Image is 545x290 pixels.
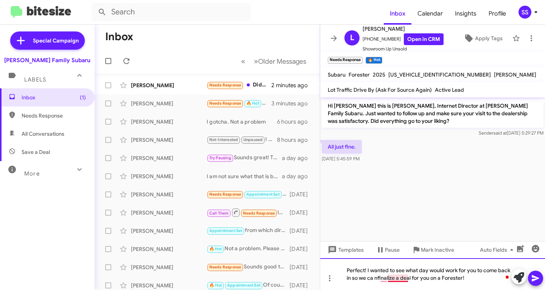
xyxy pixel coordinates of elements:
[209,283,222,288] span: 🔥 Hot
[24,170,40,177] span: More
[271,100,314,107] div: 3 minutes ago
[241,56,245,66] span: «
[105,31,133,43] h1: Inbox
[4,56,90,64] div: [PERSON_NAME] Family Subaru
[366,57,382,64] small: 🔥 Hot
[209,246,222,251] span: 🔥 Hot
[512,6,537,19] button: SS
[363,33,444,45] span: [PHONE_NUMBER]
[209,265,241,270] span: Needs Response
[131,245,207,253] div: [PERSON_NAME]
[22,130,64,138] span: All Conversations
[131,282,207,289] div: [PERSON_NAME]
[388,71,491,78] span: [US_VEHICLE_IDENTIFICATION_NUMBER]
[243,137,263,142] span: Unpaused
[131,209,207,216] div: [PERSON_NAME]
[363,45,444,53] span: Showroom Up Unsold
[290,209,314,216] div: [DATE]
[350,32,354,44] span: L
[22,148,50,156] span: Save a Deal
[243,211,275,216] span: Needs Response
[282,172,314,180] div: a day ago
[322,99,543,128] p: Hi [PERSON_NAME] this is [PERSON_NAME], Internet Director at [PERSON_NAME] Family Subaru. Just wa...
[411,3,449,25] span: Calendar
[322,156,360,161] span: [DATE] 5:45:59 PM
[519,6,531,19] div: SS
[131,118,207,125] div: [PERSON_NAME]
[33,37,79,44] span: Special Campaign
[363,24,444,33] span: [PERSON_NAME]
[290,245,314,253] div: [DATE]
[246,192,280,197] span: Appointment Set
[457,31,509,45] button: Apply Tags
[277,118,314,125] div: 6 hours ago
[494,130,507,136] span: said at
[435,86,464,93] span: Active Lead
[80,94,86,101] span: (1)
[483,3,512,25] a: Profile
[92,3,251,21] input: Search
[207,172,282,180] div: I am not sure what that is but we would love to asssit you!
[209,83,241,88] span: Needs Response
[22,94,86,101] span: Inbox
[207,118,277,125] div: I gotcha. Not a problem
[370,243,406,257] button: Pause
[22,112,86,119] span: Needs Response
[384,3,411,25] a: Inbox
[209,137,238,142] span: Not-Interested
[480,243,516,257] span: Auto Fields
[207,81,271,89] div: Didn't visit. Was contacted by [PERSON_NAME](?). [PERSON_NAME] (?). Looking for certified late mo...
[290,191,314,198] div: [DATE]
[322,140,362,154] p: All just fine.
[131,172,207,180] div: [PERSON_NAME]
[475,31,503,45] span: Apply Tags
[282,154,314,162] div: a day ago
[406,243,460,257] button: Mark Inactive
[131,263,207,271] div: [PERSON_NAME]
[209,228,243,233] span: Appointment Set
[131,82,207,89] div: [PERSON_NAME]
[328,57,363,64] small: Needs Response
[131,227,207,235] div: [PERSON_NAME]
[290,227,314,235] div: [DATE]
[207,281,290,290] div: Of course!
[320,243,370,257] button: Templates
[349,71,370,78] span: Forester
[131,100,207,107] div: [PERSON_NAME]
[249,53,311,69] button: Next
[449,3,483,25] a: Insights
[320,258,545,290] div: To enrich screen reader interactions, please activate Accessibility in Grammarly extension settings
[258,57,306,66] span: Older Messages
[207,263,290,271] div: Sounds good thanks
[385,243,400,257] span: Pause
[271,82,314,89] div: 2 minutes ago
[328,86,432,93] span: Lot Traffic Drive By (Ask For Source Again)
[10,31,85,50] a: Special Campaign
[207,245,290,253] div: Not a problem. Please ask for my product specalist [PERSON_NAME].
[237,53,250,69] button: Previous
[237,53,311,69] nav: Page navigation example
[209,155,231,160] span: Try Pausing
[277,136,314,144] div: 8 hours ago
[328,71,346,78] span: Subaru
[404,33,444,45] a: Open in CRM
[290,263,314,271] div: [DATE]
[290,282,314,289] div: [DATE]
[207,135,277,144] div: I fully understand. I hope you feel better!
[207,208,290,217] div: Inbound Call
[131,191,207,198] div: [PERSON_NAME]
[209,101,241,106] span: Needs Response
[246,101,259,106] span: 🔥 Hot
[254,56,258,66] span: »
[474,243,522,257] button: Auto Fields
[209,192,241,197] span: Needs Response
[207,99,271,108] div: All just fine.
[207,190,290,199] div: Not going to reschedule at this point. Thank you for reaching out
[207,154,282,162] div: Sounds great! Talk to you then!
[326,243,364,257] span: Templates
[131,136,207,144] div: [PERSON_NAME]
[494,71,536,78] span: [PERSON_NAME]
